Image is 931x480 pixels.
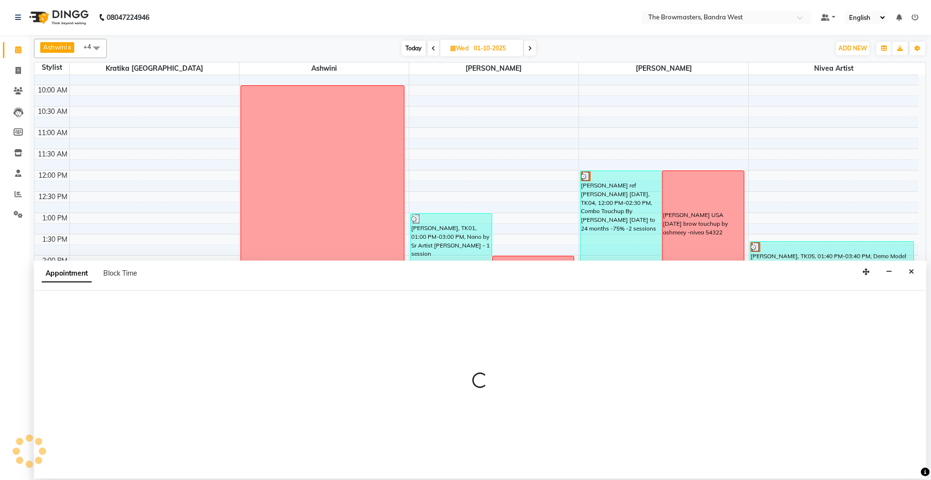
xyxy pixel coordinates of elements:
div: [PERSON_NAME] USA [DATE] brow touchup by ashmeey -nivea 54322 [663,211,743,237]
span: +4 [83,43,98,50]
div: Stylist [34,62,69,73]
input: 2025-10-01 [471,41,519,56]
span: Ashwini [240,62,409,75]
b: 08047224946 [107,4,149,31]
button: Close [904,264,918,279]
span: Today [401,41,426,56]
div: [PERSON_NAME] ref [PERSON_NAME] [DATE], TK04, 12:00 PM-02:30 PM, Combo Touchup By [PERSON_NAME] [... [580,171,661,276]
span: Ashwini [43,43,67,51]
div: 1:30 PM [40,234,69,245]
div: 2:00 PM [40,256,69,266]
img: logo [25,4,91,31]
span: [PERSON_NAME] [409,62,578,75]
div: 12:00 PM [36,170,69,181]
div: 1:00 PM [40,213,69,223]
span: Kratika [GEOGRAPHIC_DATA] [70,62,239,75]
div: 10:00 AM [36,85,69,95]
span: [PERSON_NAME] [579,62,748,75]
div: [PERSON_NAME], TK01, 01:00 PM-03:00 PM, Nano by Sr Artist [PERSON_NAME] - 1 session [411,214,492,297]
span: Wed [448,45,471,52]
span: Block Time [103,269,137,278]
div: 10:30 AM [36,107,69,117]
div: [PERSON_NAME], TK05, 01:40 PM-03:40 PM, Demo Model (₹25000) [750,242,914,325]
button: ADD NEW [836,42,869,55]
div: 11:00 AM [36,128,69,138]
span: ADD NEW [838,45,867,52]
span: Appointment [42,265,92,282]
span: Nivea Artist [749,62,918,75]
a: x [67,43,71,51]
div: 12:30 PM [36,192,69,202]
div: 11:30 AM [36,149,69,159]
